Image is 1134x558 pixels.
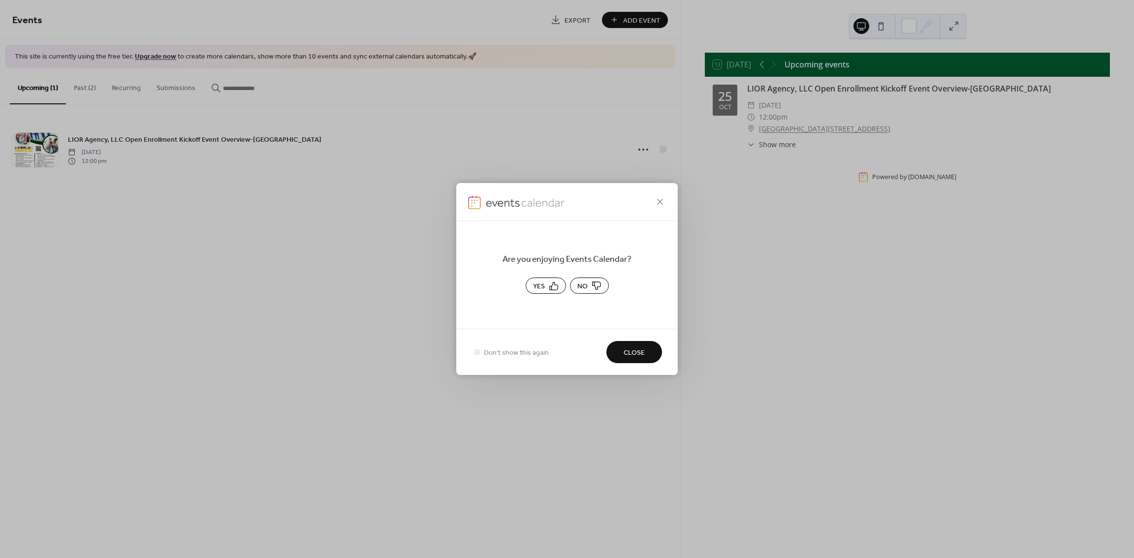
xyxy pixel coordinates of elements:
span: Yes [533,281,545,292]
span: No [577,281,588,292]
span: Are you enjoying Events Calendar? [472,253,662,267]
button: Close [606,341,662,363]
button: No [570,278,609,294]
span: Close [624,348,645,358]
button: Yes [526,278,566,294]
img: logo-icon [486,196,566,210]
span: Don't show this again [484,348,549,358]
img: logo-icon [468,196,481,210]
